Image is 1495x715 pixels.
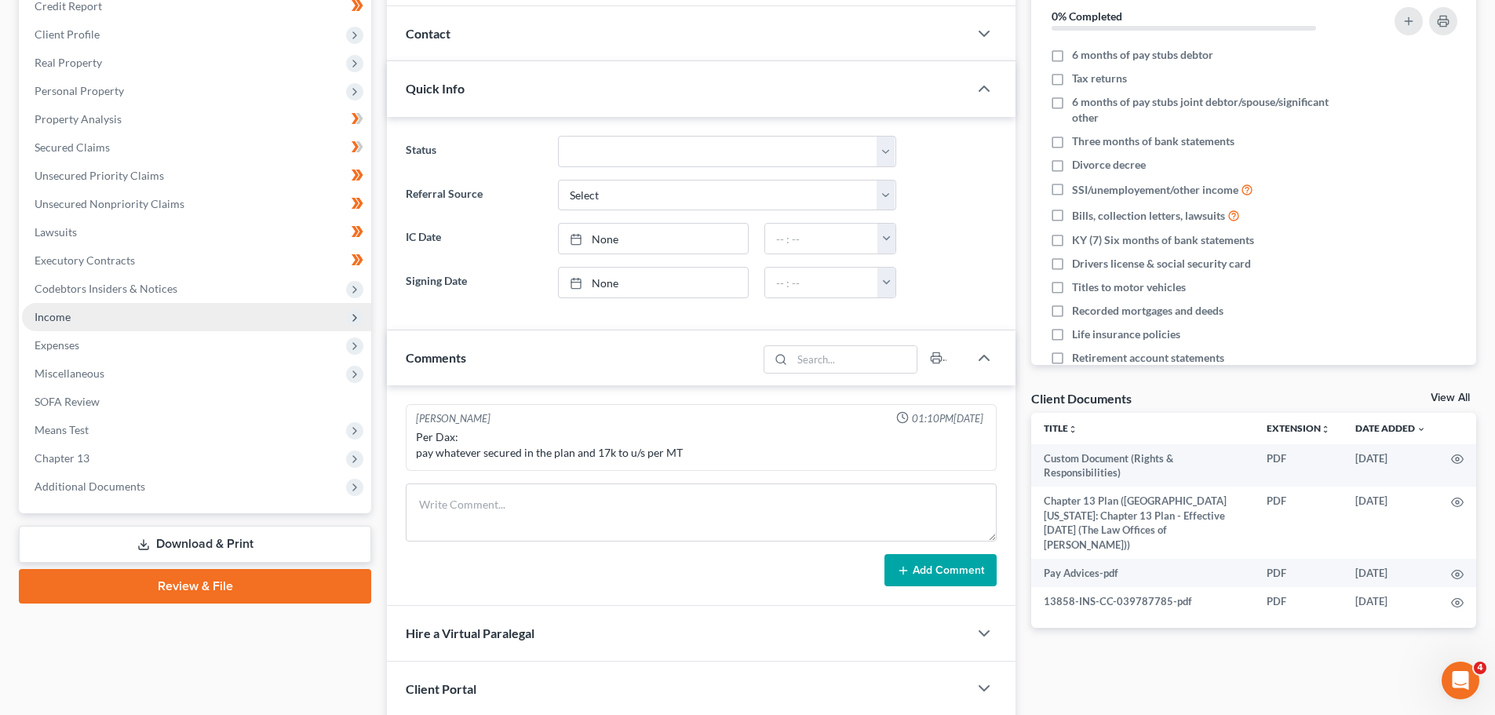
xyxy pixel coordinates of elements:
td: Custom Document (Rights & Responsibilities) [1031,444,1254,487]
input: -- : -- [765,268,878,297]
a: Date Added expand_more [1355,422,1426,434]
a: Extensionunfold_more [1267,422,1330,434]
span: Client Profile [35,27,100,41]
td: [DATE] [1343,587,1438,615]
i: unfold_more [1068,425,1077,434]
a: Property Analysis [22,105,371,133]
span: Life insurance policies [1072,326,1180,342]
a: Unsecured Priority Claims [22,162,371,190]
td: 13858-INS-CC-039787785-pdf [1031,587,1254,615]
td: PDF [1254,587,1343,615]
span: Recorded mortgages and deeds [1072,303,1223,319]
td: Pay Advices-pdf [1031,559,1254,587]
span: Secured Claims [35,140,110,154]
span: SOFA Review [35,395,100,408]
span: 6 months of pay stubs joint debtor/spouse/significant other [1072,94,1351,126]
span: Comments [406,350,466,365]
span: Titles to motor vehicles [1072,279,1186,295]
a: None [559,224,748,254]
a: Secured Claims [22,133,371,162]
td: [DATE] [1343,559,1438,587]
td: [DATE] [1343,487,1438,559]
a: Review & File [19,569,371,604]
span: Tax returns [1072,71,1127,86]
a: Unsecured Nonpriority Claims [22,190,371,218]
a: Download & Print [19,526,371,563]
span: Client Portal [406,681,476,696]
td: PDF [1254,444,1343,487]
td: PDF [1254,487,1343,559]
span: Quick Info [406,81,465,96]
span: Lawsuits [35,225,77,239]
span: 4 [1474,662,1486,674]
div: Client Documents [1031,390,1132,407]
span: Divorce decree [1072,157,1146,173]
label: IC Date [398,223,549,254]
span: Drivers license & social security card [1072,256,1251,272]
iframe: Intercom live chat [1442,662,1479,699]
div: Per Dax: pay whatever secured in the plan and 17k to u/s per MT [416,429,986,461]
span: Means Test [35,423,89,436]
button: Add Comment [884,554,997,587]
span: KY (7) Six months of bank statements [1072,232,1254,248]
span: Miscellaneous [35,367,104,380]
a: Lawsuits [22,218,371,246]
span: Hire a Virtual Paralegal [406,626,534,640]
span: Chapter 13 [35,451,89,465]
a: SOFA Review [22,388,371,416]
a: Titleunfold_more [1044,422,1077,434]
i: unfold_more [1321,425,1330,434]
span: Unsecured Priority Claims [35,169,164,182]
span: SSI/unemployement/other income [1072,182,1238,198]
label: Status [398,136,549,167]
span: Bills, collection letters, lawsuits [1072,208,1225,224]
span: Three months of bank statements [1072,133,1234,149]
i: expand_more [1417,425,1426,434]
a: View All [1431,392,1470,403]
strong: 0% Completed [1052,9,1122,23]
span: Unsecured Nonpriority Claims [35,197,184,210]
span: 6 months of pay stubs debtor [1072,47,1213,63]
a: None [559,268,748,297]
td: Chapter 13 Plan ([GEOGRAPHIC_DATA][US_STATE]: Chapter 13 Plan - Effective [DATE] (The Law Offices... [1031,487,1254,559]
span: Property Analysis [35,112,122,126]
span: Retirement account statements [1072,350,1224,366]
span: 01:10PM[DATE] [912,411,983,426]
span: Codebtors Insiders & Notices [35,282,177,295]
span: Personal Property [35,84,124,97]
label: Signing Date [398,267,549,298]
label: Referral Source [398,180,549,211]
a: Executory Contracts [22,246,371,275]
td: [DATE] [1343,444,1438,487]
input: -- : -- [765,224,878,254]
span: Income [35,310,71,323]
span: Additional Documents [35,480,145,493]
input: Search... [793,346,917,373]
td: PDF [1254,559,1343,587]
span: Executory Contracts [35,254,135,267]
span: Contact [406,26,450,41]
span: Real Property [35,56,102,69]
span: Expenses [35,338,79,352]
div: [PERSON_NAME] [416,411,490,426]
